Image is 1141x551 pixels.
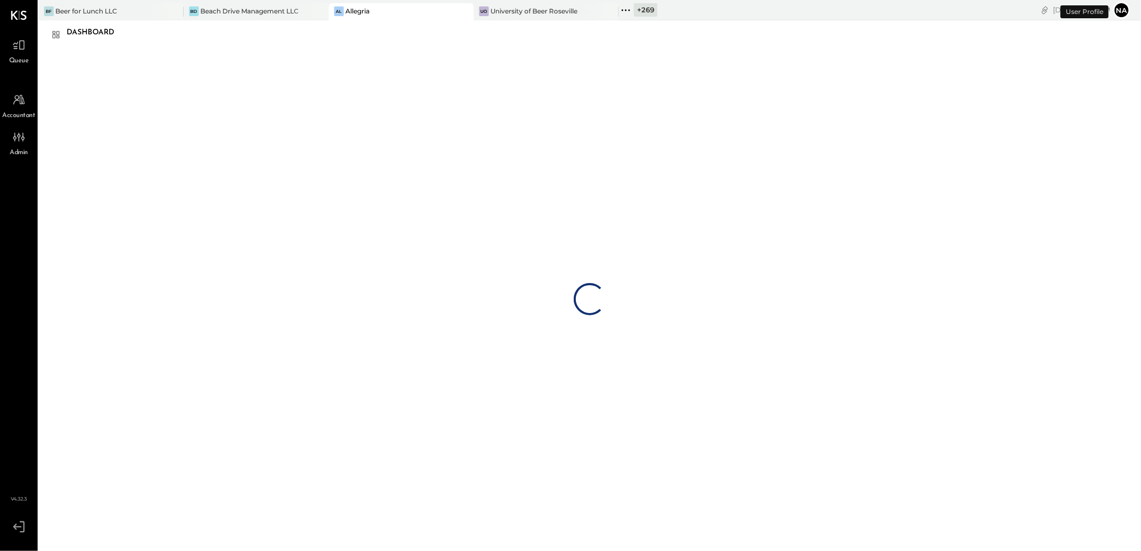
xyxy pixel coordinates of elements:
div: Beer for Lunch LLC [55,6,117,16]
a: Queue [1,35,37,66]
span: Admin [10,148,28,158]
span: Queue [9,56,29,66]
div: BD [189,6,199,16]
button: na [1113,2,1130,19]
div: University of Beer Roseville [490,6,577,16]
div: Dashboard [67,24,125,41]
a: Accountant [1,90,37,121]
div: copy link [1039,4,1050,16]
div: Al [334,6,344,16]
div: + 269 [634,3,658,17]
div: Bf [44,6,54,16]
span: Accountant [3,111,35,121]
div: [DATE] [1053,5,1110,15]
div: User Profile [1060,5,1109,18]
a: Admin [1,127,37,158]
div: Uo [479,6,489,16]
div: Beach Drive Management LLC [200,6,299,16]
div: Allegria [345,6,370,16]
